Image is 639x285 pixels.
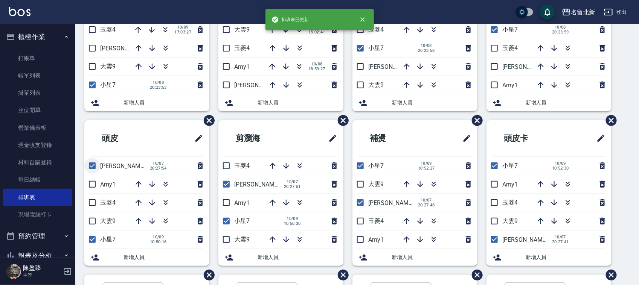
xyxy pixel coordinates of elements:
div: 新增人員 [352,249,477,266]
a: 每日結帳 [3,171,72,188]
span: 大雲9 [100,63,116,70]
span: 大雲9 [100,217,116,224]
span: 大雲9 [234,236,250,243]
span: 新增人員 [392,253,471,261]
span: 新增人員 [124,253,203,261]
span: 10/07 [552,235,569,240]
span: 新增人員 [258,99,337,107]
span: 新增人員 [124,99,203,107]
a: 材料自購登錄 [3,154,72,171]
span: 10/07 [418,198,435,203]
span: 10/09 [418,161,435,166]
span: 玉菱4 [502,199,518,206]
a: 掛單列表 [3,84,72,102]
button: 櫃檯作業 [3,27,72,47]
span: [PERSON_NAME]2 [100,162,149,170]
span: 小星7 [502,26,518,33]
span: 小星7 [234,217,250,224]
span: 10/09 [552,161,569,166]
span: 小星7 [100,236,116,243]
a: 打帳單 [3,50,72,67]
span: 10:52:27 [418,166,435,171]
span: 新增人員 [526,99,605,107]
span: 10/08 [552,25,569,30]
span: 小星7 [502,162,518,169]
span: 玉菱4 [234,44,250,52]
span: 刪除班表 [332,109,350,132]
span: Amy1 [502,82,518,89]
span: 18:59:27 [308,67,325,71]
span: Amy1 [502,181,518,188]
span: 玉菱4 [234,162,250,169]
span: Amy1 [234,199,250,206]
span: 10/07 [150,161,167,166]
span: 玉菱4 [368,217,384,224]
a: 座位開單 [3,102,72,119]
span: 10:52:30 [552,166,569,171]
span: 17:03:27 [174,30,191,35]
span: 10/08 [418,43,435,48]
span: 大雲9 [368,81,384,88]
div: 新增人員 [84,249,209,266]
span: 大雲9 [368,180,384,188]
span: 大雲9 [502,217,518,224]
span: 修改班表的標題 [190,129,203,147]
span: 玉菱4 [502,44,518,52]
span: 新增人員 [526,253,605,261]
button: 報表及分析 [3,246,72,265]
button: close [354,11,371,28]
span: 修改班表的標題 [324,129,337,147]
button: 登出 [601,5,630,19]
div: 新增人員 [352,94,477,111]
img: Person [6,264,21,279]
span: 10/09 [174,25,191,30]
div: 新增人員 [486,249,612,266]
span: 20:27:41 [552,240,569,244]
span: 20:23:58 [418,48,435,53]
h2: 頭皮 [90,125,160,152]
h5: 陳盈臻 [23,264,61,272]
span: 刪除班表 [600,109,618,132]
button: 預約管理 [3,226,72,246]
span: 10/08 [308,62,325,67]
span: 玉菱4 [100,26,116,33]
span: 玉菱4 [100,199,116,206]
span: 修改班表的標題 [592,129,605,147]
span: Amy1 [234,63,250,70]
span: 20:27:54 [150,166,167,171]
h2: 補燙 [358,125,428,152]
h2: 頭皮卡 [493,125,566,152]
span: 新增人員 [258,253,337,261]
span: 20:27:51 [284,184,301,189]
div: 新增人員 [84,94,209,111]
a: 排班表 [3,189,72,206]
div: 新增人員 [218,94,343,111]
a: 現場電腦打卡 [3,206,72,223]
a: 現金收支登錄 [3,136,72,154]
span: [PERSON_NAME]2 [234,82,283,89]
span: [PERSON_NAME]2 [234,181,283,188]
span: 修改班表的標題 [458,129,471,147]
div: 新增人員 [486,94,612,111]
span: [PERSON_NAME]2 [368,199,417,206]
span: 20:23:59 [552,30,569,35]
span: [PERSON_NAME]2 [502,236,551,243]
span: Amy1 [100,181,116,188]
span: 10/09 [150,235,167,240]
span: 新增人員 [392,99,471,107]
span: 小星7 [100,81,116,88]
span: 10:50:16 [150,240,167,244]
button: save [540,5,555,20]
span: 玉菱4 [368,26,384,33]
span: 小星7 [368,44,384,52]
span: [PERSON_NAME]2 [100,45,149,52]
span: 20:23:53 [150,85,167,90]
span: [PERSON_NAME]2 [368,63,417,70]
div: 名留北新 [571,8,595,17]
span: 小星7 [368,162,384,169]
div: 新增人員 [218,249,343,266]
span: 排班表已更新 [271,16,309,23]
button: 名留北新 [559,5,598,20]
span: [PERSON_NAME]2 [502,63,551,70]
span: 15:02:41 [308,30,325,35]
